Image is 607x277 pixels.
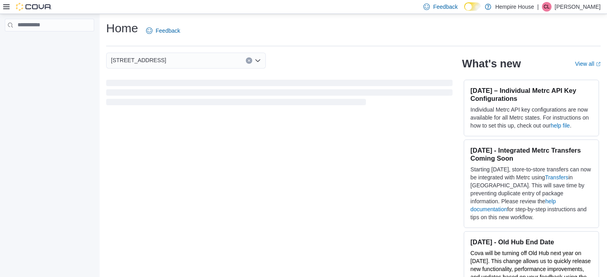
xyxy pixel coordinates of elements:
h3: [DATE] - Integrated Metrc Transfers Coming Soon [471,146,592,162]
p: Hempire House [495,2,534,12]
p: Starting [DATE], store-to-store transfers can now be integrated with Metrc using in [GEOGRAPHIC_D... [471,165,592,221]
svg: External link [596,62,601,67]
span: Loading [106,81,453,107]
button: Open list of options [255,57,261,64]
a: Feedback [143,23,183,39]
img: Cova [16,3,52,11]
p: [PERSON_NAME] [555,2,601,12]
span: CL [544,2,550,12]
a: Transfers [545,174,569,181]
h3: [DATE] - Old Hub End Date [471,238,592,246]
div: Chris Lochan [542,2,552,12]
p: Individual Metrc API key configurations are now available for all Metrc states. For instructions ... [471,106,592,130]
button: Clear input [246,57,252,64]
h2: What's new [462,57,521,70]
span: Feedback [433,3,457,11]
span: Feedback [156,27,180,35]
a: View allExternal link [575,61,601,67]
h1: Home [106,20,138,36]
input: Dark Mode [464,2,481,11]
nav: Complex example [5,33,94,52]
a: help documentation [471,198,556,212]
a: help file [551,122,570,129]
h3: [DATE] – Individual Metrc API Key Configurations [471,86,592,102]
p: | [537,2,539,12]
span: [STREET_ADDRESS] [111,55,166,65]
